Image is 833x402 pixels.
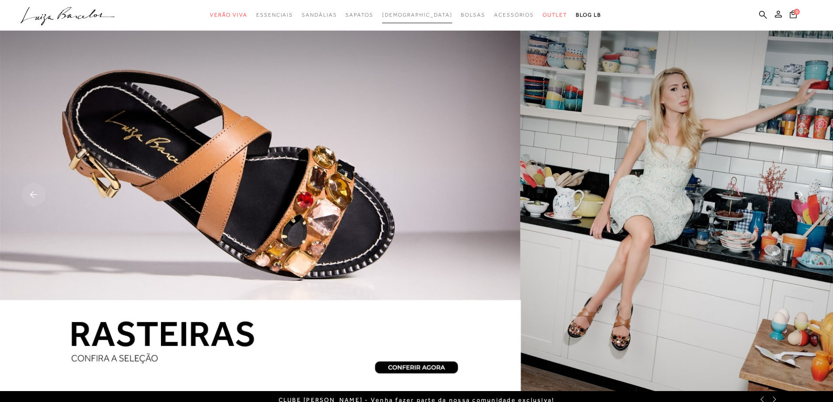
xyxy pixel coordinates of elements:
[210,7,247,23] a: categoryNavScreenReaderText
[576,12,601,18] span: BLOG LB
[256,7,293,23] a: categoryNavScreenReaderText
[543,7,567,23] a: categoryNavScreenReaderText
[461,12,485,18] span: Bolsas
[543,12,567,18] span: Outlet
[494,7,534,23] a: categoryNavScreenReaderText
[345,7,373,23] a: categoryNavScreenReaderText
[382,7,453,23] a: noSubCategoriesText
[461,7,485,23] a: categoryNavScreenReaderText
[302,12,337,18] span: Sandálias
[382,12,453,18] span: [DEMOGRAPHIC_DATA]
[787,10,799,21] button: 0
[345,12,373,18] span: Sapatos
[256,12,293,18] span: Essenciais
[210,12,247,18] span: Verão Viva
[302,7,337,23] a: categoryNavScreenReaderText
[794,9,800,15] span: 0
[494,12,534,18] span: Acessórios
[576,7,601,23] a: BLOG LB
